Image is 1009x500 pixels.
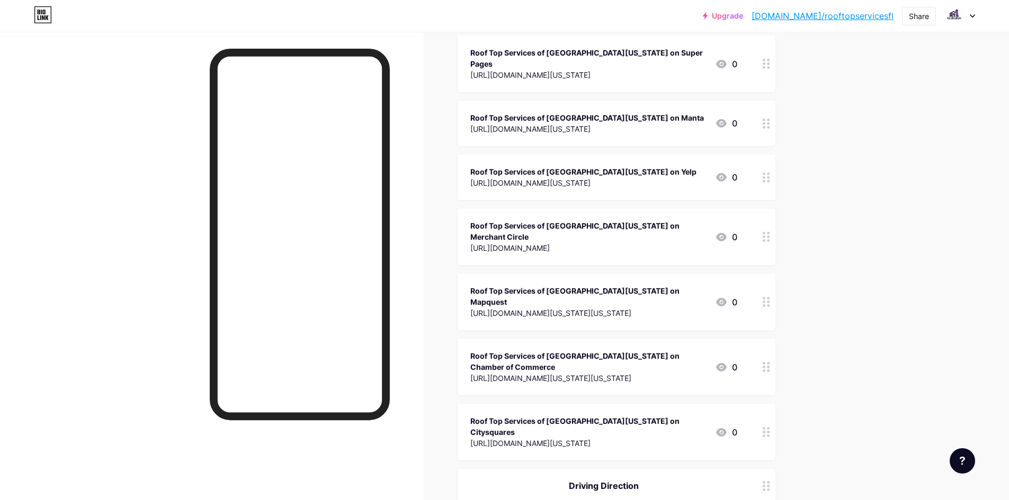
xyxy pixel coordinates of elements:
[752,10,894,22] a: [DOMAIN_NAME]/rooftopservicesfl
[470,166,697,177] div: Roof Top Services of [GEOGRAPHIC_DATA][US_STATE] on Yelp
[470,123,704,134] div: [URL][DOMAIN_NAME][US_STATE]
[470,415,707,438] div: Roof Top Services of [GEOGRAPHIC_DATA][US_STATE] on Citysquares
[470,112,704,123] div: Roof Top Services of [GEOGRAPHIC_DATA][US_STATE] on Manta
[909,11,929,22] div: Share
[470,242,707,253] div: [URL][DOMAIN_NAME]
[470,479,737,492] div: Driving Direction
[470,47,707,69] div: Roof Top Services of [GEOGRAPHIC_DATA][US_STATE] on Super Pages
[470,350,707,372] div: Roof Top Services of [GEOGRAPHIC_DATA][US_STATE] on Chamber of Commerce
[715,296,737,308] div: 0
[715,171,737,184] div: 0
[715,426,737,439] div: 0
[470,220,707,242] div: Roof Top Services of [GEOGRAPHIC_DATA][US_STATE] on Merchant Circle
[470,307,707,319] div: [URL][DOMAIN_NAME][US_STATE][US_STATE]
[715,361,737,374] div: 0
[470,285,707,307] div: Roof Top Services of [GEOGRAPHIC_DATA][US_STATE] on Mapquest
[703,12,743,20] a: Upgrade
[715,231,737,243] div: 0
[470,438,707,449] div: [URL][DOMAIN_NAME][US_STATE]
[470,372,707,384] div: [URL][DOMAIN_NAME][US_STATE][US_STATE]
[715,117,737,130] div: 0
[470,69,707,80] div: [URL][DOMAIN_NAME][US_STATE]
[715,58,737,70] div: 0
[944,6,964,26] img: rooftopservices
[470,177,697,188] div: [URL][DOMAIN_NAME][US_STATE]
